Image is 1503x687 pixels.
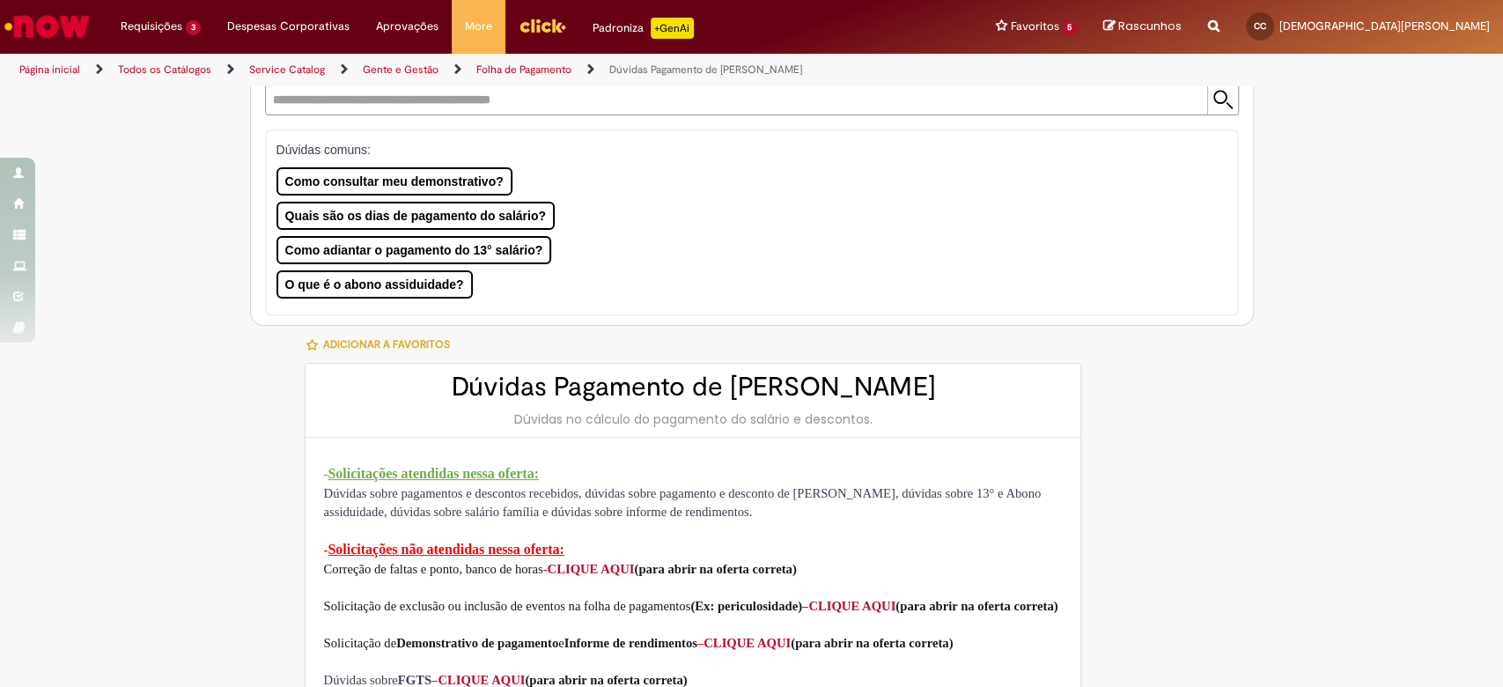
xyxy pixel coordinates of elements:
[593,18,694,39] div: Padroniza
[791,636,953,650] span: (para abrir na oferta correta)
[276,270,473,299] button: O que é o abono assiduidade?
[323,410,1063,428] div: Dúvidas no cálculo do pagamento do salário e descontos.
[323,543,328,557] span: -
[323,484,1063,521] p: Dúvidas sobre pagamentos e descontos recebidos, dúvidas sobre pagamento e desconto de [PERSON_NAM...
[558,636,564,650] span: e
[249,63,325,77] a: Service Catalog
[1103,18,1182,35] a: Rascunhos
[802,599,808,613] span: –
[1062,20,1077,35] span: 5
[276,167,512,196] button: Como consultar meu demonstrativo?
[1207,84,1238,114] input: Submit
[398,673,431,687] span: FGTS
[328,466,539,481] span: Solicitações atendidas nessa oferta:
[227,18,350,35] span: Despesas Corporativas
[322,337,449,351] span: Adicionar a Favoritos
[525,673,687,687] span: (para abrir na oferta correta)
[186,20,201,35] span: 3
[13,54,989,86] ul: Trilhas de página
[651,18,694,39] p: +GenAi
[1279,18,1490,33] span: [DEMOGRAPHIC_DATA][PERSON_NAME]
[895,599,1057,613] span: (para abrir na oferta correta)
[1118,18,1182,34] span: Rascunhos
[328,542,564,557] span: Solicitações não atendidas nessa oferta:
[543,562,548,576] span: -
[323,467,328,481] span: -
[323,636,396,650] span: Solicitação de
[431,673,438,687] span: –
[697,636,704,650] span: –
[323,562,542,576] span: Correção de faltas e ponto, banco de horas
[704,636,791,650] a: CLIQUE AQUI
[376,18,438,35] span: Aprovações
[323,373,1063,402] h2: Dúvidas Pagamento de [PERSON_NAME]
[276,236,552,264] button: Como adiantar o pagamento do 13° salário?
[363,63,438,77] a: Gente e Gestão
[465,18,492,35] span: More
[808,599,895,613] a: CLIQUE AQUI
[276,202,555,230] button: Quais são os dias de pagamento do salário?
[519,12,566,39] img: click_logo_yellow_360x200.png
[276,141,1207,159] p: Dúvidas comuns:
[19,63,80,77] a: Página inicial
[1254,20,1266,32] span: CC
[634,562,796,576] span: (para abrir na oferta correta)
[323,673,397,687] span: Dúvidas sobre
[118,63,211,77] a: Todos os Catálogos
[323,599,690,613] span: Solicitação de exclusão ou inclusão de eventos na folha de pagamentos
[305,326,459,363] button: Adicionar a Favoritos
[2,9,92,44] img: ServiceNow
[476,63,571,77] a: Folha de Pagamento
[547,562,634,576] a: CLIQUE AQUI
[690,599,1057,613] span: (Ex: periculosidade)
[609,63,802,77] a: Dúvidas Pagamento de [PERSON_NAME]
[1010,18,1058,35] span: Favoritos
[396,636,558,650] span: Demonstrativo de pagamento
[438,673,525,687] a: CLIQUE AQUI
[564,636,697,650] span: Informe de rendimentos
[121,18,182,35] span: Requisições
